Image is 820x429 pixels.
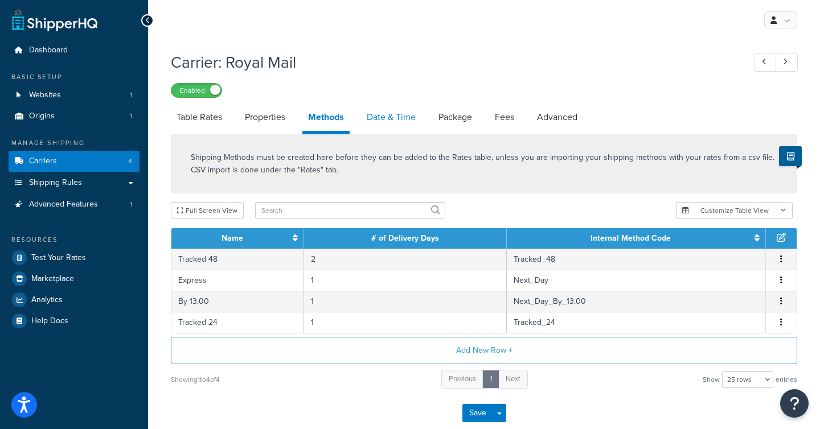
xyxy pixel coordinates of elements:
div: Showing 1 to 4 of 4 [171,372,220,387]
a: Package [433,104,478,131]
button: Open Resource Center [780,389,809,418]
td: Next_Day [507,270,766,291]
label: Enabled [171,84,222,97]
td: 1 [304,291,507,312]
p: Shipping Methods must be created here before they can be added to the Rates table, unless you are... [191,151,777,176]
a: 1 [482,370,499,389]
div: Manage Shipping [9,138,140,148]
span: Previous [449,373,476,384]
a: Websites1 [9,85,140,106]
a: Analytics [9,290,140,310]
a: Help Docs [9,311,140,331]
span: Analytics [31,295,63,305]
li: Carriers [9,151,140,172]
button: Full Screen View [171,202,244,219]
div: Basic Setup [9,72,140,82]
span: Dashboard [29,46,68,55]
td: Tracked_24 [507,312,766,333]
h1: Carrier: Royal Mail [171,51,733,73]
td: Tracked_48 [507,249,766,270]
span: entries [776,372,797,387]
span: 1 [130,90,132,100]
li: Websites [9,85,140,106]
span: Carriers [29,156,57,166]
a: Fees [489,104,520,131]
a: Dashboard [9,40,140,61]
span: Next [506,373,520,384]
th: # of Delivery Days [304,228,507,249]
a: Previous Record [755,53,777,72]
li: Origins [9,106,140,127]
a: Name [222,232,243,244]
span: Origins [29,112,55,121]
span: 1 [130,200,132,209]
span: 4 [128,156,132,166]
li: Advanced Features [9,194,140,215]
td: 2 [304,249,507,270]
td: 1 [304,312,507,333]
a: Advanced [531,104,583,131]
input: Search [255,202,445,219]
a: Next Record [776,53,798,72]
span: Advanced Features [29,200,98,209]
a: Marketplace [9,269,140,289]
button: Customize Table View [676,202,793,219]
a: Properties [239,104,291,131]
td: Express [171,270,304,291]
span: Shipping Rules [29,178,82,188]
td: Next_Day_By_13.00 [507,291,766,312]
a: Advanced Features1 [9,194,140,215]
span: Show [703,372,720,387]
td: Tracked 24 [171,312,304,333]
a: Carriers4 [9,151,140,172]
span: Websites [29,90,61,100]
button: Show Help Docs [779,146,802,166]
button: Save [462,404,493,422]
a: Shipping Rules [9,172,140,193]
a: Origins1 [9,106,140,127]
a: Table Rates [171,104,228,131]
button: Add New Row + [171,337,797,364]
a: Internal Method Code [591,232,671,244]
a: Previous [441,370,483,389]
a: Test Your Rates [9,247,140,268]
span: Help Docs [31,316,68,326]
td: Tracked 48 [171,249,304,270]
a: Next [498,370,528,389]
span: 1 [130,112,132,121]
td: By 13.00 [171,291,304,312]
span: Test Your Rates [31,253,86,263]
span: Marketplace [31,274,74,284]
td: 1 [304,270,507,291]
a: Date & Time [361,104,421,131]
a: Methods [302,104,350,134]
div: Resources [9,235,140,245]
